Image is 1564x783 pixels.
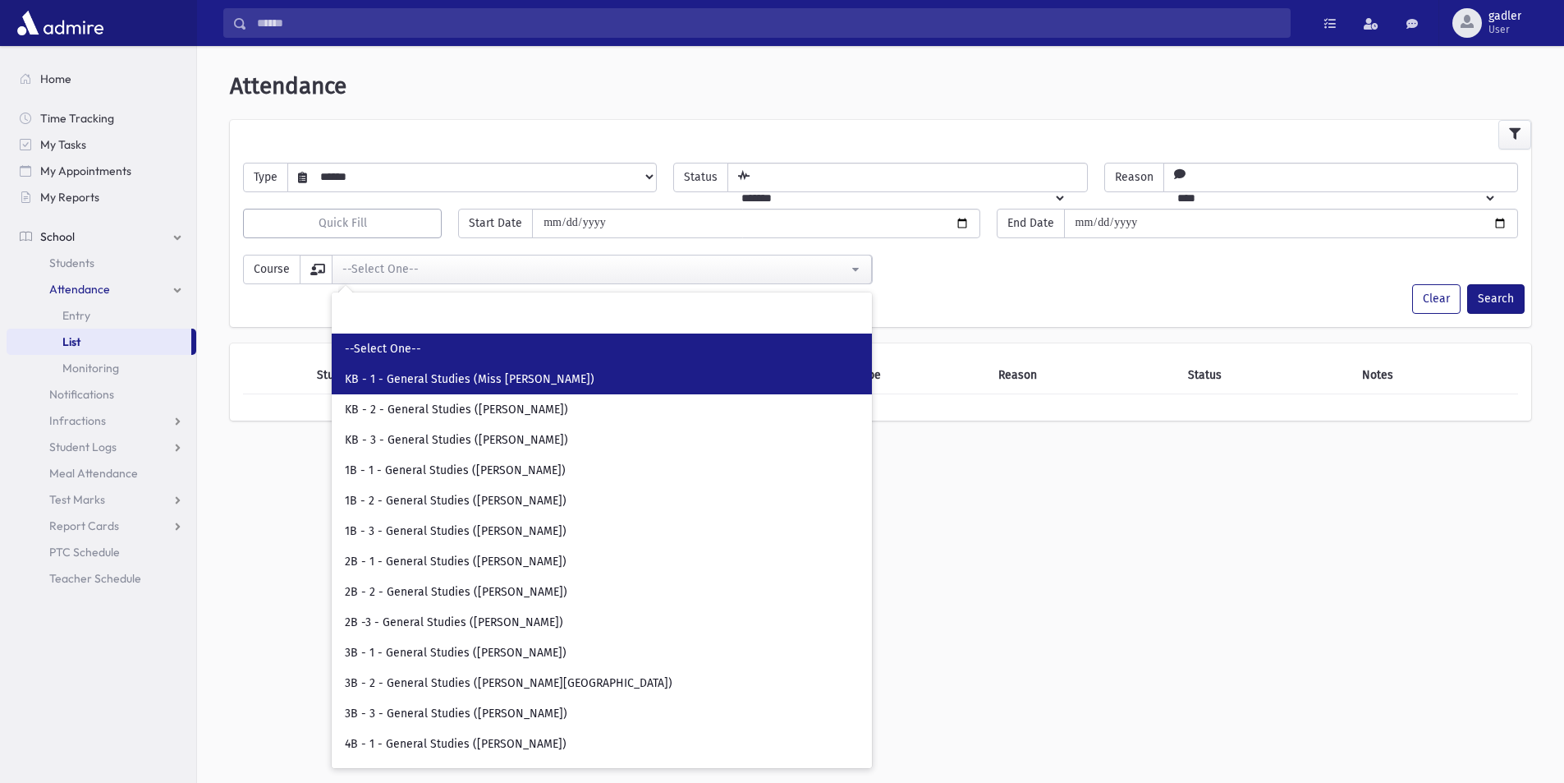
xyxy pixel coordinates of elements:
img: AdmirePro [13,7,108,39]
span: Notifications [49,387,114,402]
span: 2B - 2 - General Studies ([PERSON_NAME]) [345,584,567,601]
a: Meal Attendance [7,460,196,486]
span: 1B - 3 - General Studies ([PERSON_NAME]) [345,523,566,540]
th: Reason [988,357,1178,394]
a: Time Tracking [7,105,196,131]
button: Quick Fill [243,209,442,238]
a: Entry [7,302,196,329]
span: 3B - 1 - General Studies ([PERSON_NAME]) [345,645,566,661]
a: Student Logs [7,434,196,460]
span: Attendance [49,282,110,297]
input: Search [338,302,865,330]
span: Reason [1104,163,1164,192]
span: Quick Fill [319,216,367,230]
span: Type [243,163,288,192]
a: Notifications [7,381,196,408]
span: 4B - 1 - General Studies ([PERSON_NAME]) [345,736,566,753]
span: 1B - 1 - General Studies ([PERSON_NAME]) [345,463,566,479]
a: Students [7,250,196,276]
a: My Reports [7,184,196,210]
th: Student [307,357,505,394]
a: Infractions [7,408,196,434]
span: 3B - 3 - General Studies ([PERSON_NAME]) [345,706,567,722]
a: School [7,223,196,250]
span: Infractions [49,413,106,428]
a: List [7,329,191,355]
span: gadler [1488,10,1521,23]
button: --Select One-- [332,255,872,284]
span: Student Logs [49,440,117,454]
button: Search [1467,284,1525,314]
span: School [40,229,75,244]
span: Entry [62,308,90,323]
span: Attendance [230,72,346,99]
input: Search [247,8,1290,38]
span: My Reports [40,190,99,205]
a: PTC Schedule [7,539,196,565]
span: Test Marks [49,492,105,507]
span: My Tasks [40,137,86,152]
a: My Appointments [7,158,196,184]
span: Time Tracking [40,111,114,126]
span: KB - 2 - General Studies ([PERSON_NAME]) [345,402,568,418]
th: Notes [1352,357,1518,394]
a: Report Cards [7,513,196,539]
span: 2B -3 - General Studies ([PERSON_NAME]) [345,615,563,631]
span: My Appointments [40,164,131,178]
a: Home [7,66,196,92]
span: KB - 1 - General Studies (Miss [PERSON_NAME]) [345,371,594,388]
span: End Date [997,209,1065,238]
a: Monitoring [7,355,196,381]
span: Monitoring [62,361,119,375]
div: --Select One-- [342,260,848,278]
span: --Select One-- [345,341,421,357]
span: Status [673,163,728,192]
span: List [62,334,80,349]
th: Type [847,357,989,394]
span: Home [40,71,71,86]
span: 1B - 2 - General Studies ([PERSON_NAME]) [345,493,566,509]
a: My Tasks [7,131,196,158]
span: Report Cards [49,518,119,533]
span: 2B - 1 - General Studies ([PERSON_NAME]) [345,554,566,570]
th: Status [1178,357,1352,394]
a: Teacher Schedule [7,565,196,592]
span: User [1488,23,1521,36]
span: Students [49,256,94,270]
span: Course [243,255,300,284]
a: Attendance [7,276,196,302]
a: Test Marks [7,486,196,513]
span: Teacher Schedule [49,571,141,586]
span: PTC Schedule [49,545,120,560]
span: 3B - 2 - General Studies ([PERSON_NAME][GEOGRAPHIC_DATA]) [345,675,672,692]
button: Clear [1412,284,1461,314]
span: Meal Attendance [49,466,138,481]
span: Start Date [458,209,533,238]
span: KB - 3 - General Studies ([PERSON_NAME]) [345,432,568,449]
